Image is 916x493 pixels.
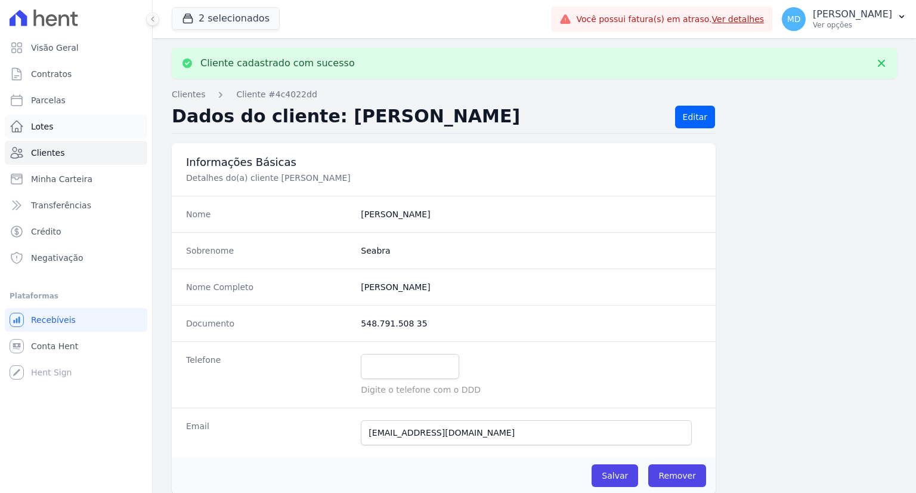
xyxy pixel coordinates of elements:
a: Crédito [5,220,147,244]
span: Você possui fatura(s) em atraso. [576,13,764,26]
span: Crédito [31,226,61,238]
a: Ver detalhes [712,14,765,24]
a: Lotes [5,115,147,138]
p: Ver opções [813,20,892,30]
a: Parcelas [5,88,147,112]
dd: [PERSON_NAME] [361,281,701,293]
div: Plataformas [10,289,143,303]
a: Cliente #4c4022dd [236,88,317,101]
h2: Dados do cliente: [PERSON_NAME] [172,106,666,128]
h3: Informações Básicas [186,155,701,170]
nav: Breadcrumb [172,88,897,101]
span: Parcelas [31,94,66,106]
span: Conta Hent [31,340,78,352]
button: 2 selecionados [172,7,280,30]
p: Digite o telefone com o DDD [361,384,701,396]
span: Recebíveis [31,314,76,326]
p: Cliente cadastrado com sucesso [200,57,355,69]
p: [PERSON_NAME] [813,8,892,20]
a: Remover [648,464,706,487]
input: Salvar [592,464,638,487]
dt: Nome [186,208,351,220]
a: Clientes [5,141,147,165]
span: Contratos [31,68,72,80]
a: Minha Carteira [5,167,147,191]
dd: 548.791.508 35 [361,318,701,329]
a: Contratos [5,62,147,86]
dt: Nome Completo [186,281,351,293]
dt: Sobrenome [186,245,351,257]
span: Negativação [31,252,83,264]
dt: Documento [186,318,351,329]
a: Recebíveis [5,308,147,332]
a: Editar [675,106,715,128]
a: Visão Geral [5,36,147,60]
span: Lotes [31,121,54,133]
span: Clientes [31,147,64,159]
a: Transferências [5,193,147,217]
p: Detalhes do(a) cliente [PERSON_NAME] [186,172,587,184]
dd: Seabra [361,245,701,257]
dd: [PERSON_NAME] [361,208,701,220]
a: Negativação [5,246,147,270]
span: Minha Carteira [31,173,92,185]
a: Conta Hent [5,334,147,358]
dt: Email [186,420,351,445]
span: Visão Geral [31,42,79,54]
span: MD [787,15,801,23]
span: Transferências [31,199,91,211]
dt: Telefone [186,354,351,396]
button: MD [PERSON_NAME] Ver opções [772,2,916,36]
a: Clientes [172,88,205,101]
